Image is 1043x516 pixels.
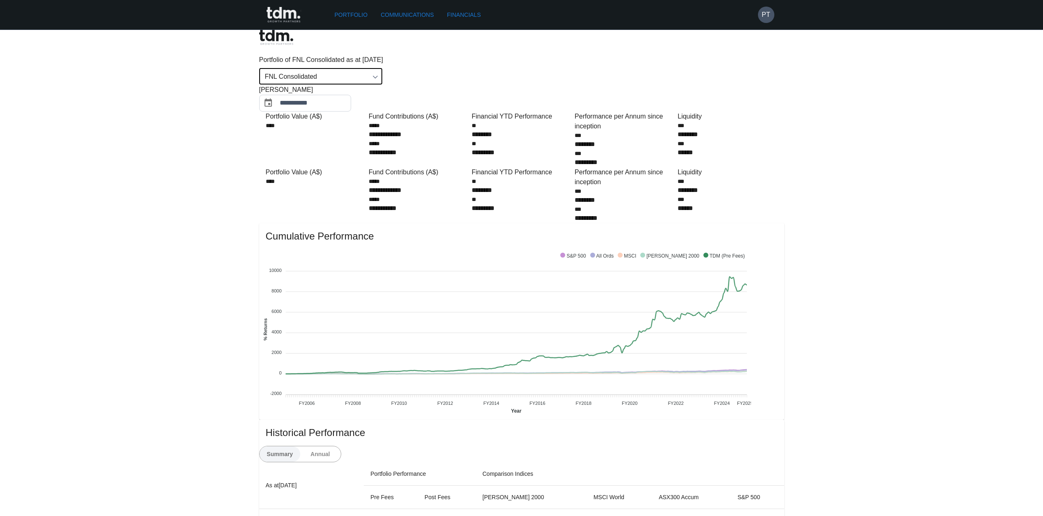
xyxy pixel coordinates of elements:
a: Communications [377,7,437,23]
text: % Returns [262,318,267,340]
tspan: FY2006 [299,401,315,406]
span: [PERSON_NAME] 2000 [640,253,699,259]
th: ASX300 Accum [652,485,731,509]
button: Annual [300,446,341,462]
div: Portfolio Value (A$) [266,167,365,177]
tspan: FY2012 [437,401,453,406]
th: [PERSON_NAME] 2000 [476,485,587,509]
tspan: 2000 [272,350,281,355]
tspan: 4000 [272,329,281,334]
span: Cumulative Performance [266,230,778,243]
tspan: 0 [279,370,281,375]
div: Portfolio Value (A$) [266,112,365,121]
th: MSCI World [587,485,652,509]
tspan: FY2016 [529,401,545,406]
p: As at [DATE] [266,480,358,490]
th: Portfolio Performance [364,462,476,486]
span: S&P 500 [560,253,586,259]
div: Performance per Annum since inception [575,112,674,131]
tspan: -2000 [270,391,281,396]
div: Financial YTD Performance [472,167,571,177]
div: Performance per Annum since inception [575,167,674,187]
div: Financial YTD Performance [472,112,571,121]
th: Post Fees [418,485,476,509]
p: Portfolio of FNL Consolidated as at [DATE] [259,55,784,65]
tspan: FY2020 [622,401,638,406]
text: Year [511,408,522,414]
span: All Ords [590,253,614,259]
tspan: FY2025 [737,401,753,406]
div: Fund Contributions (A$) [369,167,468,177]
tspan: 6000 [272,309,281,314]
tspan: 10000 [269,267,282,272]
span: [PERSON_NAME] [259,85,313,95]
a: Portfolio [331,7,371,23]
tspan: FY2014 [483,401,499,406]
tspan: FY2018 [575,401,591,406]
th: Pre Fees [364,485,418,509]
button: Choose date, selected date is Aug 31, 2025 [260,95,276,111]
th: Comparison Indices [476,462,784,486]
tspan: 8000 [272,288,281,293]
span: Historical Performance [266,426,778,439]
button: PT [758,7,774,23]
h6: PT [762,10,770,20]
span: TDM (Pre Fees) [703,253,745,259]
tspan: FY2008 [345,401,361,406]
div: FNL Consolidated [259,68,382,84]
div: Liquidity [678,167,777,177]
tspan: FY2024 [714,401,730,406]
div: Fund Contributions (A$) [369,112,468,121]
th: S&P 500 [731,485,784,509]
div: text alignment [259,446,341,462]
a: Financials [444,7,484,23]
tspan: FY2010 [391,401,407,406]
tspan: FY2022 [668,401,684,406]
div: Liquidity [678,112,777,121]
span: MSCI [618,253,636,259]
